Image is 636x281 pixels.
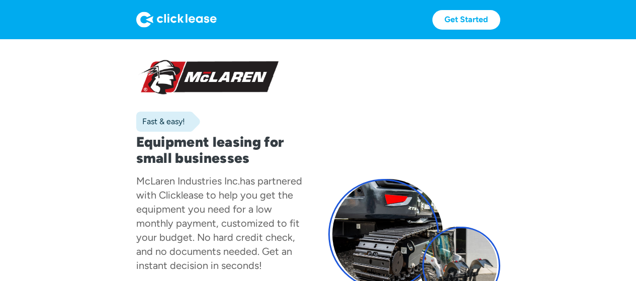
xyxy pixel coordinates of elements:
div: McLaren Industries Inc. [136,175,240,187]
a: Get Started [432,10,500,30]
img: Logo [136,12,217,28]
div: Fast & easy! [136,117,185,127]
h1: Equipment leasing for small businesses [136,134,308,166]
div: has partnered with Clicklease to help you get the equipment you need for a low monthly payment, c... [136,175,302,271]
